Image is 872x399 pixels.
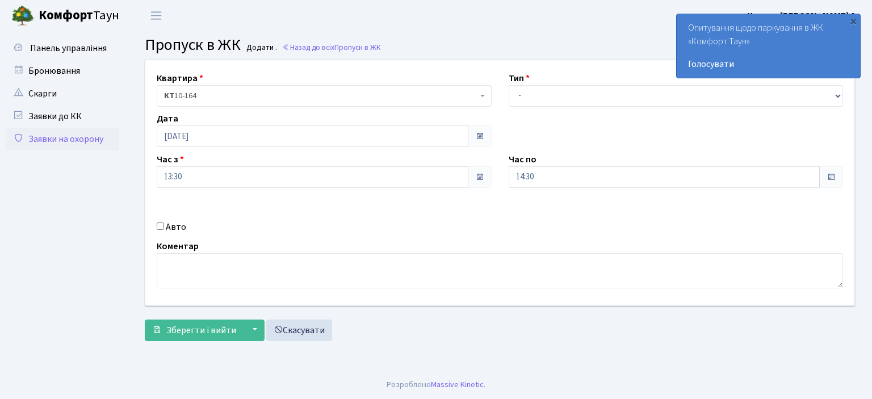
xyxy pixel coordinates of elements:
[166,324,236,337] span: Зберегти і вийти
[509,153,536,166] label: Час по
[282,42,381,53] a: Назад до всіхПропуск в ЖК
[164,90,477,102] span: <b>КТ</b>&nbsp;&nbsp;&nbsp;&nbsp;10-164
[157,112,178,125] label: Дата
[157,85,492,107] span: <b>КТ</b>&nbsp;&nbsp;&nbsp;&nbsp;10-164
[6,82,119,105] a: Скарги
[387,379,485,391] div: Розроблено .
[688,57,849,71] a: Голосувати
[334,42,381,53] span: Пропуск в ЖК
[266,320,332,341] a: Скасувати
[6,128,119,150] a: Заявки на охорону
[6,105,119,128] a: Заявки до КК
[142,6,170,25] button: Переключити навігацію
[509,72,530,85] label: Тип
[6,60,119,82] a: Бронювання
[11,5,34,27] img: logo.png
[145,320,244,341] button: Зберегти і вийти
[30,42,107,54] span: Панель управління
[747,9,858,23] a: Цитрус [PERSON_NAME] А.
[39,6,119,26] span: Таун
[145,33,241,56] span: Пропуск в ЖК
[6,37,119,60] a: Панель управління
[166,220,186,234] label: Авто
[244,43,277,53] small: Додати .
[431,379,484,390] a: Massive Kinetic
[157,240,199,253] label: Коментар
[157,72,203,85] label: Квартира
[677,14,860,78] div: Опитування щодо паркування в ЖК «Комфорт Таун»
[747,10,858,22] b: Цитрус [PERSON_NAME] А.
[39,6,93,24] b: Комфорт
[157,153,184,166] label: Час з
[164,90,174,102] b: КТ
[848,15,859,27] div: ×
